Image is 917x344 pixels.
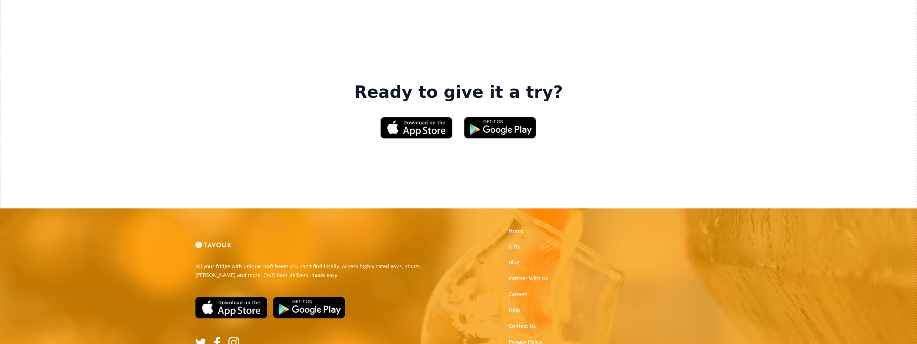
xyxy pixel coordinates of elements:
[509,275,548,282] a: Partner With Us
[195,262,453,279] p: Fill your fridge with unique craft beers you can't find locally. Access highly-rated IPA's, Stout...
[509,291,528,298] a: Careers
[509,306,520,314] a: Help
[509,259,520,266] a: Blog
[509,291,528,297] strong: Careers
[509,322,536,330] a: Contact Us
[509,243,520,250] a: Gifts
[509,227,524,234] a: Home
[354,82,563,102] strong: Ready to give it a try?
